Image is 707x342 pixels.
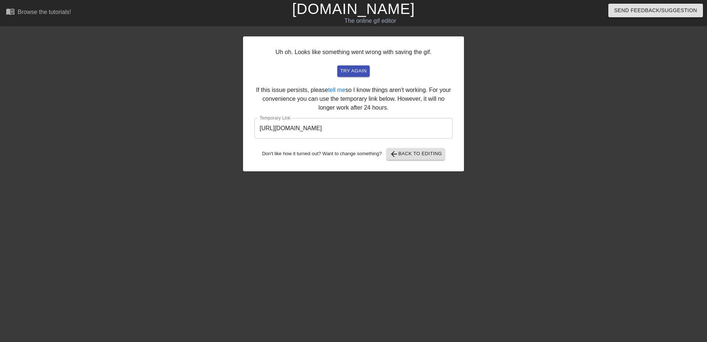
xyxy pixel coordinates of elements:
[614,6,697,15] span: Send Feedback/Suggestion
[337,65,370,77] button: try again
[390,150,398,158] span: arrow_back
[6,7,71,18] a: Browse the tutorials!
[18,9,71,15] div: Browse the tutorials!
[608,4,703,17] button: Send Feedback/Suggestion
[6,7,15,16] span: menu_book
[387,148,445,160] button: Back to Editing
[243,36,464,171] div: Uh oh. Looks like something went wrong with saving the gif. If this issue persists, please so I k...
[239,17,501,25] div: The online gif editor
[390,150,442,158] span: Back to Editing
[328,87,345,93] a: tell me
[292,1,415,17] a: [DOMAIN_NAME]
[254,118,453,139] input: bare
[254,148,453,160] div: Don't like how it turned out? Want to change something?
[340,67,367,75] span: try again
